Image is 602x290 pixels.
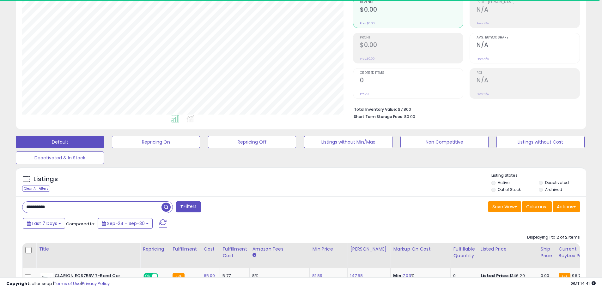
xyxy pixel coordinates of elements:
span: Last 7 Days [32,220,57,227]
a: Terms of Use [54,281,81,287]
span: Profit [PERSON_NAME] [477,1,580,4]
button: Listings without Min/Max [304,136,392,148]
div: Fulfillment [173,246,198,252]
span: Avg. Buybox Share [477,36,580,39]
p: Listing States: [491,173,586,179]
h2: $0.00 [360,6,463,15]
h2: 0 [360,77,463,85]
label: Deactivated [545,180,569,185]
h5: Listings [33,175,58,184]
button: Sep-24 - Sep-30 [98,218,153,229]
button: Columns [522,201,552,212]
div: seller snap | | [6,281,110,287]
h2: N/A [477,41,580,50]
button: Repricing Off [208,136,296,148]
span: Sep-24 - Sep-30 [107,220,145,227]
li: $7,800 [354,105,575,113]
b: Short Term Storage Fees: [354,114,403,119]
label: Out of Stock [498,187,521,192]
small: Prev: N/A [477,92,489,96]
button: Save View [488,201,521,212]
div: Listed Price [481,246,535,252]
div: Displaying 1 to 2 of 2 items [527,234,580,240]
label: Archived [545,187,562,192]
div: Clear All Filters [22,186,50,192]
span: Profit [360,36,463,39]
div: Fulfillable Quantity [453,246,475,259]
th: The percentage added to the cost of goods (COGS) that forms the calculator for Min & Max prices. [391,243,451,268]
div: Markup on Cost [393,246,448,252]
button: Default [16,136,104,148]
span: Columns [526,204,546,210]
div: [PERSON_NAME] [350,246,388,252]
div: Ship Price [541,246,553,259]
b: Total Inventory Value: [354,107,397,112]
div: Title [39,246,137,252]
span: Ordered Items [360,71,463,75]
h2: N/A [477,6,580,15]
small: Prev: N/A [477,21,489,25]
span: $0.00 [404,114,415,120]
button: Listings without Cost [496,136,585,148]
div: Fulfillment Cost [222,246,247,259]
button: Last 7 Days [23,218,65,229]
span: Revenue [360,1,463,4]
small: Amazon Fees. [252,252,256,258]
span: ROI [477,71,580,75]
h2: N/A [477,77,580,85]
div: Min Price [312,246,345,252]
small: Prev: $0.00 [360,57,375,61]
button: Non Competitive [400,136,489,148]
strong: Copyright [6,281,29,287]
small: Prev: 0 [360,92,369,96]
h2: $0.00 [360,41,463,50]
span: Compared to: [66,221,95,227]
div: Cost [204,246,217,252]
div: Repricing [143,246,167,252]
small: Prev: $0.00 [360,21,375,25]
div: Current Buybox Price [559,246,591,259]
button: Deactivated & In Stock [16,151,104,164]
a: Privacy Policy [82,281,110,287]
button: Filters [176,201,201,212]
button: Repricing On [112,136,200,148]
span: 2025-10-8 14:41 GMT [571,281,596,287]
div: Amazon Fees [252,246,307,252]
button: Actions [553,201,580,212]
small: Prev: N/A [477,57,489,61]
label: Active [498,180,509,185]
